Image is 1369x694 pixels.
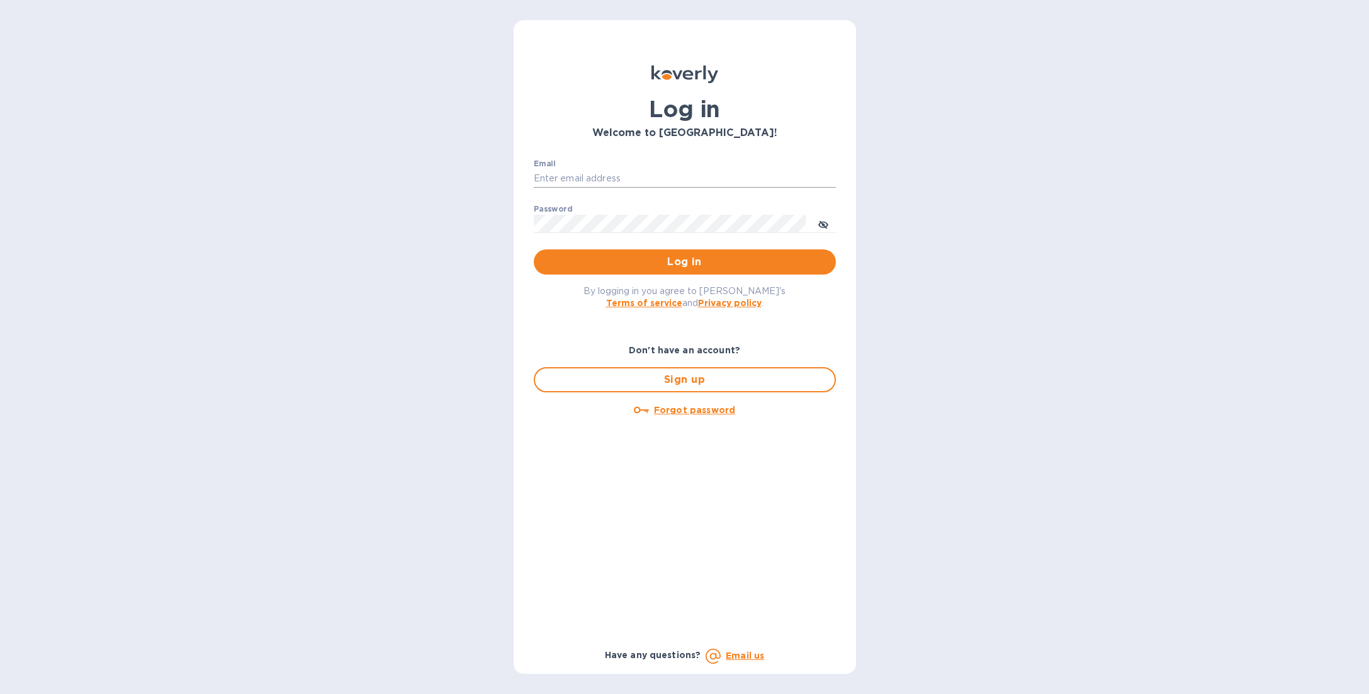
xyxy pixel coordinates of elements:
a: Terms of service [606,298,682,308]
u: Forgot password [654,405,735,415]
h3: Welcome to [GEOGRAPHIC_DATA]! [534,127,836,139]
img: Koverly [651,65,718,83]
label: Password [534,205,572,213]
label: Email [534,160,556,168]
span: By logging in you agree to [PERSON_NAME]'s and . [583,286,786,308]
button: Log in [534,249,836,275]
h1: Log in [534,96,836,122]
input: Enter email address [534,169,836,188]
span: Log in [544,254,826,270]
a: Email us [726,651,764,661]
button: Sign up [534,367,836,392]
span: Sign up [545,372,825,387]
b: Have any questions? [605,650,701,660]
a: Privacy policy [698,298,762,308]
button: toggle password visibility [811,211,836,236]
b: Don't have an account? [629,345,740,355]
